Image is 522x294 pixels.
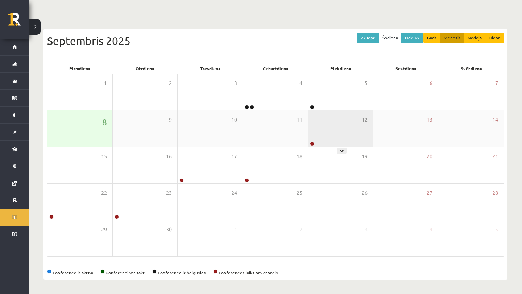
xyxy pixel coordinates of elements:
span: 19 [362,152,368,160]
span: 5 [365,79,368,87]
div: Septembris 2025 [47,33,504,49]
span: 20 [427,152,432,160]
button: << Iepr. [357,33,379,43]
span: 30 [166,226,172,234]
button: Mēnesis [440,33,464,43]
span: 11 [297,116,302,124]
div: Ceturtdiena [243,63,308,73]
span: 1 [104,79,107,87]
span: 5 [495,226,498,234]
a: Rīgas 1. Tālmācības vidusskola [8,13,29,31]
span: 13 [427,116,432,124]
span: 24 [231,189,237,197]
span: 4 [299,79,302,87]
span: 18 [297,152,302,160]
div: Svētdiena [439,63,504,73]
span: 21 [492,152,498,160]
div: Konference ir aktīva Konferenci var sākt Konference ir beigusies Konferences laiks nav atnācis [47,269,504,276]
span: 27 [427,189,432,197]
button: Nedēļa [464,33,485,43]
button: Gads [423,33,440,43]
span: 1 [234,226,237,234]
div: Piekdiena [308,63,373,73]
button: Diena [485,33,504,43]
span: 15 [101,152,107,160]
span: 12 [362,116,368,124]
span: 3 [365,226,368,234]
span: 16 [166,152,172,160]
span: 2 [299,226,302,234]
button: Šodiena [379,33,402,43]
span: 4 [430,226,432,234]
div: Sestdiena [373,63,439,73]
span: 26 [362,189,368,197]
span: 8 [102,116,107,128]
span: 25 [297,189,302,197]
span: 23 [166,189,172,197]
span: 29 [101,226,107,234]
span: 28 [492,189,498,197]
span: 22 [101,189,107,197]
div: Trešdiena [178,63,243,73]
span: 2 [169,79,172,87]
div: Pirmdiena [47,63,112,73]
span: 3 [234,79,237,87]
span: 14 [492,116,498,124]
span: 17 [231,152,237,160]
div: Otrdiena [112,63,178,73]
span: 9 [169,116,172,124]
span: 10 [231,116,237,124]
span: 7 [495,79,498,87]
button: Nāk. >> [401,33,423,43]
span: 6 [430,79,432,87]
